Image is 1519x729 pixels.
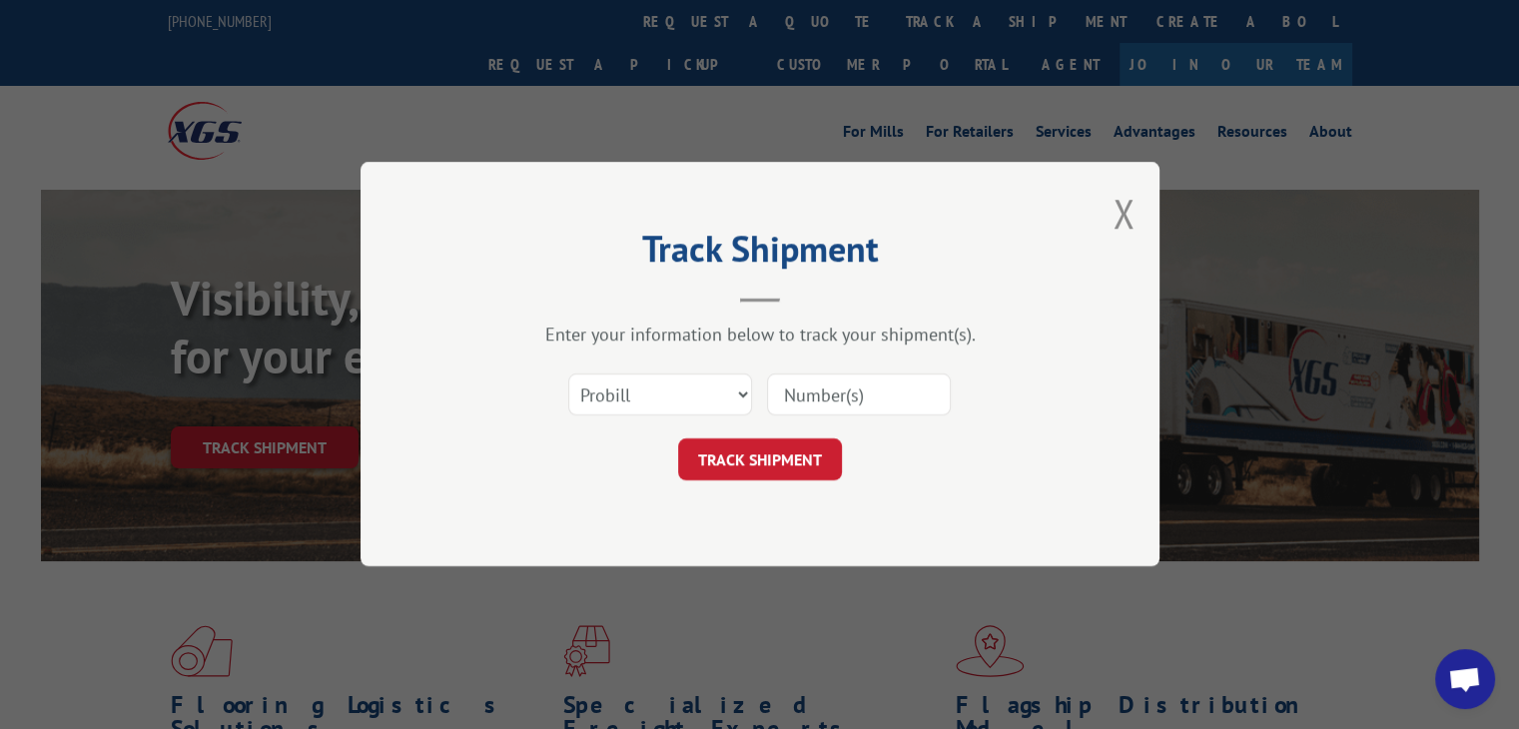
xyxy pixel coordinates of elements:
button: Close modal [1113,187,1135,240]
h2: Track Shipment [460,235,1060,273]
input: Number(s) [767,374,951,416]
div: Open chat [1435,649,1495,709]
button: TRACK SHIPMENT [678,439,842,481]
div: Enter your information below to track your shipment(s). [460,324,1060,347]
